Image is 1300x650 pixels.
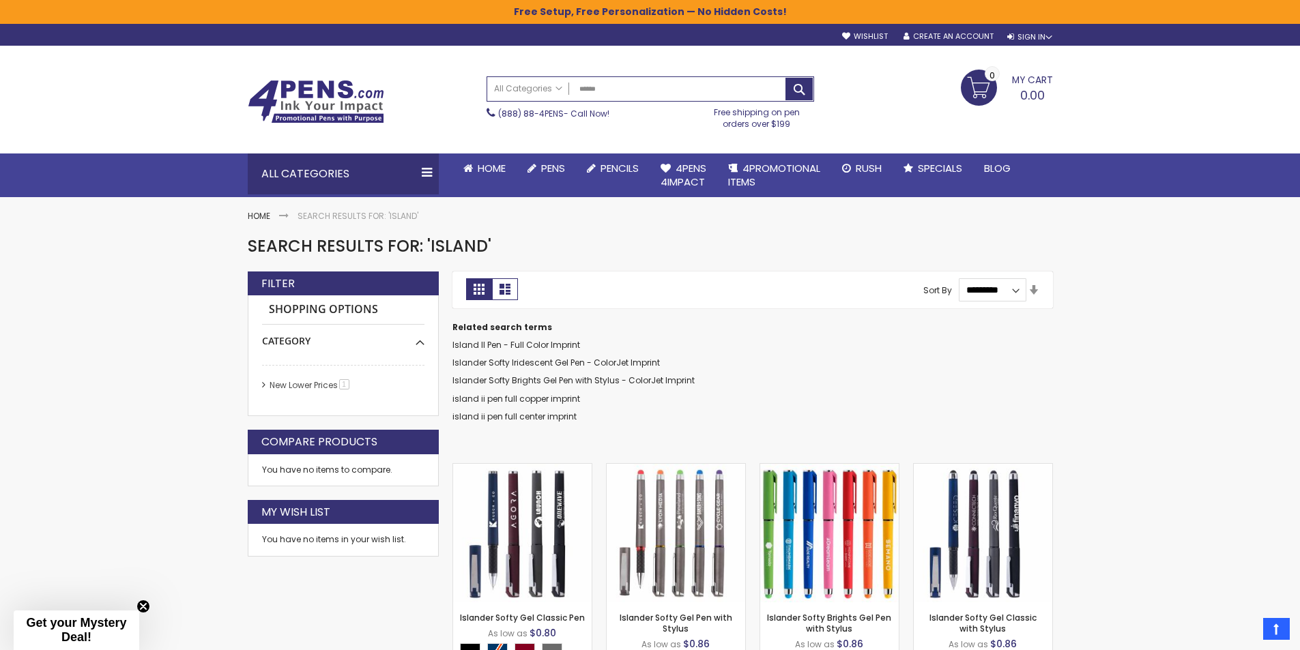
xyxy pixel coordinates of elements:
a: Wishlist [842,31,888,42]
img: Islander Softy Gel Pen with Stylus [607,464,745,602]
a: New Lower Prices1 [266,379,354,391]
span: 4Pens 4impact [661,161,706,189]
a: Islander Softy Brights Gel Pen with Stylus [760,463,899,475]
span: Blog [984,161,1011,175]
span: 0 [990,69,995,82]
a: Island II Pen - Full Color Imprint [452,339,580,351]
span: Home [478,161,506,175]
div: Category [262,325,424,348]
a: Specials [893,153,973,183]
div: You have no items to compare. [248,454,439,486]
a: All Categories [487,77,569,100]
a: Pens [517,153,576,183]
a: Blog [973,153,1022,183]
span: $0.80 [530,626,556,640]
div: Get your Mystery Deal!Close teaser [14,610,139,650]
span: Specials [918,161,962,175]
a: Create an Account [904,31,994,42]
span: Search results for: 'island' [248,235,491,257]
strong: Filter [261,276,295,291]
a: Islander Softy Gel Classic with Stylus [914,463,1052,475]
a: Islander Softy Gel Pen with Stylus [620,612,732,634]
strong: Shopping Options [262,295,424,325]
span: Rush [856,161,882,175]
span: As low as [488,627,528,639]
span: 4PROMOTIONAL ITEMS [728,161,820,189]
strong: Search results for: 'island' [298,210,418,222]
strong: Grid [466,278,492,300]
img: Islander Softy Gel Classic Pen [453,464,592,602]
a: Home [248,210,270,222]
a: Home [452,153,517,183]
a: Islander Softy Iridescent Gel Pen - ColorJet Imprint [452,357,660,368]
span: As low as [949,638,988,650]
a: Islander Softy Gel Classic Pen [453,463,592,475]
a: 4PROMOTIONALITEMS [717,153,831,198]
div: All Categories [248,153,439,194]
button: Close teaser [136,600,150,613]
a: Pencils [576,153,650,183]
strong: Compare Products [261,434,377,449]
a: 4Pens4impact [650,153,717,198]
a: island ii pen full center imprint [452,411,577,422]
a: Islander Softy Gel Classic Pen [460,612,585,623]
img: 4Pens Custom Pens and Promotional Products [248,80,384,123]
a: Islander Softy Gel Pen with Stylus [607,463,745,475]
span: 1 [339,379,349,389]
div: You have no items in your wish list. [262,534,424,545]
div: Free shipping on pen orders over $199 [699,102,814,129]
a: Top [1263,618,1290,640]
a: Islander Softy Brights Gel Pen with Stylus - ColorJet Imprint [452,374,695,386]
a: Islander Softy Gel Classic with Stylus [929,612,1037,634]
span: Pencils [601,161,639,175]
a: Rush [831,153,893,183]
span: - Call Now! [498,108,609,119]
span: As low as [795,638,835,650]
a: island ii pen full copper imprint [452,393,580,404]
label: Sort By [923,284,952,295]
strong: My Wish List [261,505,330,520]
span: All Categories [494,83,562,94]
dt: Related search terms [452,322,1053,333]
a: Islander Softy Brights Gel Pen with Stylus [767,612,891,634]
a: 0.00 0 [961,70,1053,104]
img: Islander Softy Brights Gel Pen with Stylus [760,464,899,602]
span: Get your Mystery Deal! [26,616,126,644]
span: Pens [541,161,565,175]
div: Sign In [1007,32,1052,42]
span: 0.00 [1020,87,1045,104]
img: Islander Softy Gel Classic with Stylus [914,464,1052,602]
span: As low as [641,638,681,650]
a: (888) 88-4PENS [498,108,564,119]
